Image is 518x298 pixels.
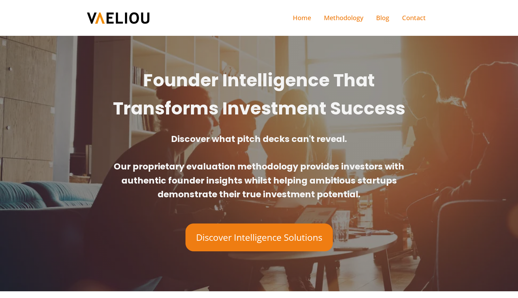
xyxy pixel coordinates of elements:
a: Blog [370,6,396,29]
h1: Founder Intelligence That Transforms Investment Success [109,66,410,122]
a: Contact [396,6,432,29]
a: Home [286,6,317,29]
a: Methodology [317,6,370,29]
a: Discover Intelligence Solutions [185,224,333,251]
img: VAELIOU - boost your performance [86,12,150,25]
h2: Discover what pitch decks can't reveal. Our proprietary evaluation methodology provides investors... [112,132,406,201]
